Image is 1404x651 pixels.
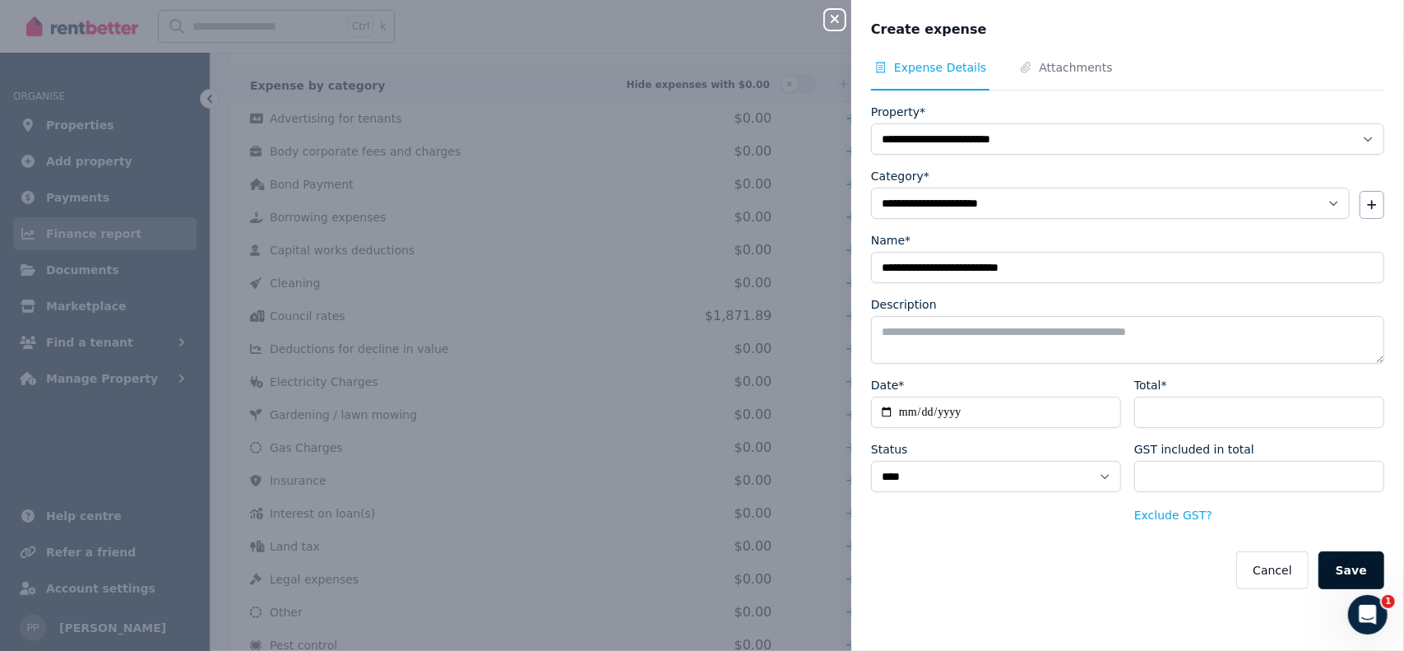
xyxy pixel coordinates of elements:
[871,441,908,458] label: Status
[871,232,911,249] label: Name*
[871,377,904,393] label: Date*
[1039,59,1112,76] span: Attachments
[871,296,937,313] label: Description
[894,59,986,76] span: Expense Details
[1236,551,1308,589] button: Cancel
[1382,595,1395,608] span: 1
[1134,377,1167,393] label: Total*
[871,20,987,40] span: Create expense
[1318,551,1384,589] button: Save
[1348,595,1388,635] iframe: Intercom live chat
[1134,507,1212,523] button: Exclude GST?
[871,168,929,184] label: Category*
[871,104,925,120] label: Property*
[871,59,1384,91] nav: Tabs
[1134,441,1254,458] label: GST included in total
